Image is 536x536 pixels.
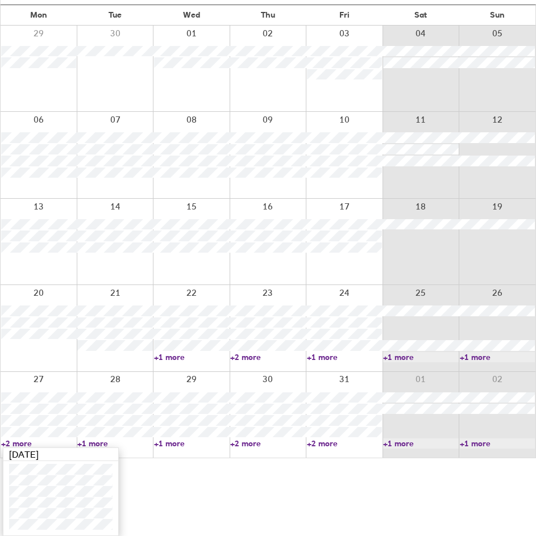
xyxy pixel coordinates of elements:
[3,448,118,461] div: [DATE]
[490,10,505,19] span: Sun
[30,10,47,19] span: Mon
[307,352,382,362] a: +1 more
[460,352,535,362] a: +1 more
[154,438,229,449] a: +1 more
[230,352,305,362] a: +2 more
[1,438,76,449] a: +2 more
[183,10,200,19] span: Wed
[460,438,535,449] a: +1 more
[307,438,382,449] a: +2 more
[230,438,305,449] a: +2 more
[109,10,122,19] span: Tue
[154,352,229,362] a: +1 more
[383,438,458,449] a: +1 more
[339,10,350,19] span: Fri
[77,438,152,449] a: +1 more
[414,10,427,19] span: Sat
[261,10,275,19] span: Thu
[383,352,458,362] a: +1 more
